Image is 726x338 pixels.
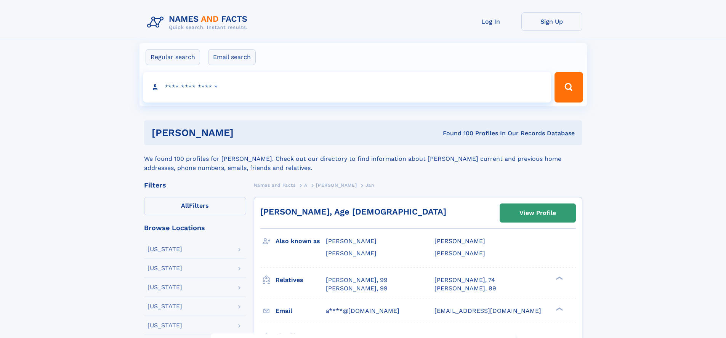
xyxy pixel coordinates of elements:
div: ❯ [554,276,563,280]
a: [PERSON_NAME], 99 [326,276,388,284]
span: [PERSON_NAME] [434,250,485,257]
div: [US_STATE] [147,322,182,328]
span: A [304,183,308,188]
span: [PERSON_NAME] [326,237,377,245]
a: Names and Facts [254,180,296,190]
div: [US_STATE] [147,265,182,271]
a: [PERSON_NAME], 99 [326,284,388,293]
h1: [PERSON_NAME] [152,128,338,138]
a: Log In [460,12,521,31]
a: A [304,180,308,190]
div: We found 100 profiles for [PERSON_NAME]. Check out our directory to find information about [PERSO... [144,145,582,173]
input: search input [143,72,551,103]
label: Filters [144,197,246,215]
div: ❯ [554,306,563,311]
a: View Profile [500,204,575,222]
div: [US_STATE] [147,246,182,252]
span: [PERSON_NAME] [326,250,377,257]
h3: Relatives [276,274,326,287]
div: [US_STATE] [147,284,182,290]
img: Logo Names and Facts [144,12,254,33]
div: Browse Locations [144,224,246,231]
a: [PERSON_NAME], 74 [434,276,495,284]
div: [US_STATE] [147,303,182,309]
label: Email search [208,49,256,65]
h3: Also known as [276,235,326,248]
span: [PERSON_NAME] [434,237,485,245]
div: Filters [144,182,246,189]
div: Found 100 Profiles In Our Records Database [338,129,575,138]
span: [EMAIL_ADDRESS][DOMAIN_NAME] [434,307,541,314]
a: [PERSON_NAME] [316,180,357,190]
h3: Email [276,304,326,317]
span: [PERSON_NAME] [316,183,357,188]
button: Search Button [555,72,583,103]
span: All [181,202,189,209]
a: Sign Up [521,12,582,31]
div: View Profile [519,204,556,222]
a: [PERSON_NAME], 99 [434,284,496,293]
a: [PERSON_NAME], Age [DEMOGRAPHIC_DATA] [260,207,446,216]
span: Jan [365,183,374,188]
label: Regular search [146,49,200,65]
